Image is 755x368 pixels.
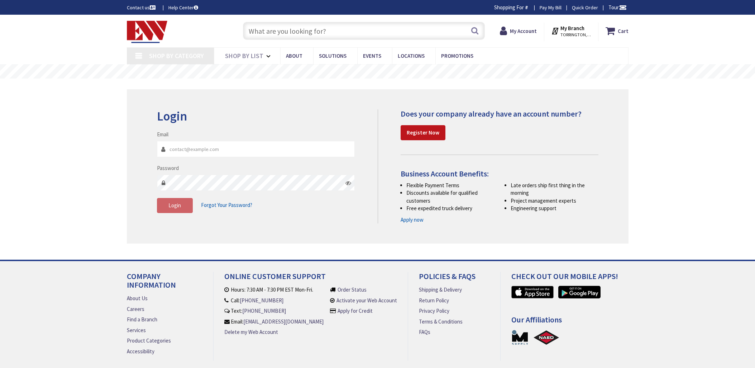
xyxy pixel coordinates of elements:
span: Tour [608,4,627,11]
h4: Does your company already have an account number? [401,109,598,118]
a: Quick Order [572,4,598,11]
span: Shop By List [225,52,263,60]
li: Late orders ship first thing in the morning [511,181,598,197]
rs-layer: Free Same Day Pickup at 19 Locations [312,68,444,76]
a: Return Policy [419,297,449,304]
li: Discounts available for qualified customers [406,189,494,204]
li: Email: [224,318,324,325]
a: Accessibility [127,348,154,355]
h4: Company Information [127,272,202,294]
a: About Us [127,294,148,302]
a: Services [127,326,146,334]
a: Activate your Web Account [336,297,397,304]
strong: # [525,4,528,11]
a: NAED [533,329,560,345]
li: Call: [224,297,324,304]
span: Locations [398,52,425,59]
a: Shipping & Delivery [419,286,462,293]
li: Free expedited truck delivery [406,204,494,212]
li: Hours: 7:30 AM - 7:30 PM EST Mon-Fri. [224,286,324,293]
a: Privacy Policy [419,307,449,315]
strong: My Branch [560,25,584,32]
li: Project management experts [511,197,598,204]
li: Flexible Payment Terms [406,181,494,189]
a: Forgot Your Password? [201,198,252,212]
a: Help Center [168,4,198,11]
strong: Cart [618,24,629,37]
a: Register Now [401,125,445,140]
a: Terms & Conditions [419,318,463,325]
i: Click here to show/hide password [345,180,351,186]
a: [EMAIL_ADDRESS][DOMAIN_NAME] [243,318,324,325]
input: What are you looking for? [243,22,485,40]
li: Engineering support [511,204,598,212]
h4: Business Account Benefits: [401,169,598,178]
a: Order Status [338,286,367,293]
a: Cart [606,24,629,37]
label: Password [157,164,179,172]
span: TORRINGTON, [GEOGRAPHIC_DATA] [560,32,591,38]
span: Shop By Category [149,52,204,60]
input: Email [157,141,355,157]
a: MSUPPLY [511,329,529,345]
span: Promotions [441,52,473,59]
span: Solutions [319,52,347,59]
h4: Check out Our Mobile Apps! [511,272,634,286]
span: Login [168,202,181,209]
label: Email [157,131,168,138]
li: Text: [224,307,324,315]
span: Events [363,52,381,59]
strong: Register Now [407,129,439,136]
a: Find a Branch [127,316,157,323]
span: About [286,52,302,59]
img: Electrical Wholesalers, Inc. [127,21,168,43]
h4: Policies & FAQs [419,272,489,286]
a: My Account [500,24,537,37]
a: Pay My Bill [540,4,562,11]
a: Delete my Web Account [224,328,278,336]
a: Careers [127,305,144,313]
span: Forgot Your Password? [201,202,252,208]
strong: My Account [510,28,537,34]
div: My Branch TORRINGTON, [GEOGRAPHIC_DATA] [551,24,591,37]
a: Product Categories [127,337,171,344]
a: Apply now [401,216,424,223]
h4: Online Customer Support [224,272,397,286]
a: [PHONE_NUMBER] [240,297,283,304]
h4: Our Affiliations [511,315,634,329]
a: Contact us [127,4,157,11]
span: Shopping For [494,4,524,11]
h2: Login [157,109,355,123]
a: Apply for Credit [338,307,373,315]
a: FAQs [419,328,430,336]
a: [PHONE_NUMBER] [242,307,286,315]
button: Login [157,198,193,213]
